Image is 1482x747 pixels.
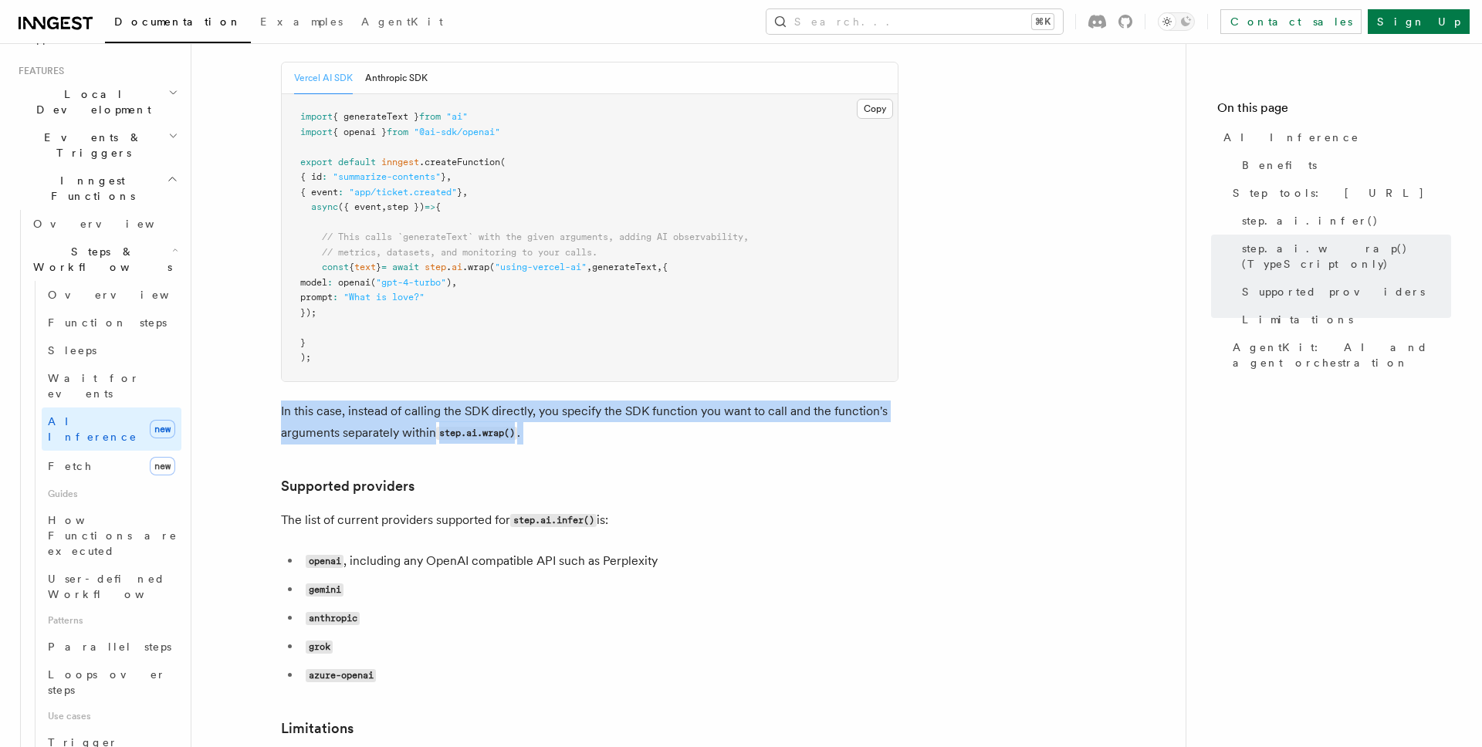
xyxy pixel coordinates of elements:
[48,668,166,696] span: Loops over steps
[12,167,181,210] button: Inngest Functions
[1242,284,1425,299] span: Supported providers
[489,262,495,272] span: (
[349,187,457,198] span: "app/ticket.created"
[446,262,452,272] span: .
[1223,130,1359,145] span: AI Inference
[436,427,517,440] code: step.ai.wrap()
[1242,157,1317,173] span: Benefits
[322,262,349,272] span: const
[311,201,338,212] span: async
[42,281,181,309] a: Overview
[446,277,452,288] span: )
[306,641,333,654] code: grok
[452,277,457,288] span: ,
[300,337,306,348] span: }
[48,316,167,329] span: Function steps
[381,201,387,212] span: ,
[1227,333,1451,377] a: AgentKit: AI and agent orchestration
[387,127,408,137] span: from
[301,550,898,573] li: , including any OpenAI compatible API such as Perplexity
[1236,207,1451,235] a: step.ai.infer()
[392,262,419,272] span: await
[300,307,316,318] span: });
[352,5,452,42] a: AgentKit
[333,292,338,303] span: :
[327,277,333,288] span: :
[322,232,749,242] span: // This calls `generateText` with the given arguments, adding AI observability,
[42,608,181,633] span: Patterns
[306,612,360,625] code: anthropic
[333,171,441,182] span: "summarize-contents"
[300,352,311,363] span: );
[381,262,387,272] span: =
[1242,241,1451,272] span: step.ai.wrap() (TypeScript only)
[294,63,353,94] button: Vercel AI SDK
[322,247,597,258] span: // metrics, datasets, and monitoring to your calls.
[27,238,181,281] button: Steps & Workflows
[419,157,500,167] span: .createFunction
[1236,278,1451,306] a: Supported providers
[1368,9,1470,34] a: Sign Up
[48,641,171,653] span: Parallel steps
[306,555,343,568] code: openai
[510,514,597,527] code: step.ai.infer()
[12,130,168,161] span: Events & Triggers
[333,127,387,137] span: { openai }
[1220,9,1362,34] a: Contact sales
[281,509,898,532] p: The list of current providers supported for is:
[462,262,489,272] span: .wrap
[1242,213,1379,228] span: step.ai.infer()
[1236,235,1451,278] a: step.ai.wrap() (TypeScript only)
[48,460,93,472] span: Fetch
[42,309,181,336] a: Function steps
[42,364,181,407] a: Wait for events
[300,127,333,137] span: import
[48,415,137,443] span: AI Inference
[105,5,251,43] a: Documentation
[114,15,242,28] span: Documentation
[425,201,435,212] span: =>
[306,669,376,682] code: azure-openai
[587,262,592,272] span: ,
[425,262,446,272] span: step
[1236,306,1451,333] a: Limitations
[33,218,192,230] span: Overview
[338,157,376,167] span: default
[1233,185,1425,201] span: Step tools: [URL]
[27,244,172,275] span: Steps & Workflows
[27,210,181,238] a: Overview
[42,661,181,704] a: Loops over steps
[592,262,657,272] span: generateText
[1158,12,1195,31] button: Toggle dark mode
[12,65,64,77] span: Features
[12,86,168,117] span: Local Development
[260,15,343,28] span: Examples
[300,111,333,122] span: import
[338,277,370,288] span: openai
[251,5,352,42] a: Examples
[446,171,452,182] span: ,
[365,63,428,94] button: Anthropic SDK
[1242,312,1353,327] span: Limitations
[662,262,668,272] span: {
[457,187,462,198] span: }
[306,583,343,597] code: gemini
[42,451,181,482] a: Fetchnew
[300,187,338,198] span: { event
[376,262,381,272] span: }
[387,201,425,212] span: step })
[48,573,187,600] span: User-defined Workflows
[42,336,181,364] a: Sleeps
[435,201,441,212] span: {
[150,420,175,438] span: new
[1217,99,1451,123] h4: On this page
[12,123,181,167] button: Events & Triggers
[857,99,893,119] button: Copy
[1032,14,1054,29] kbd: ⌘K
[48,289,207,301] span: Overview
[150,457,175,475] span: new
[42,506,181,565] a: How Functions are executed
[42,482,181,506] span: Guides
[48,372,140,400] span: Wait for events
[657,262,662,272] span: ,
